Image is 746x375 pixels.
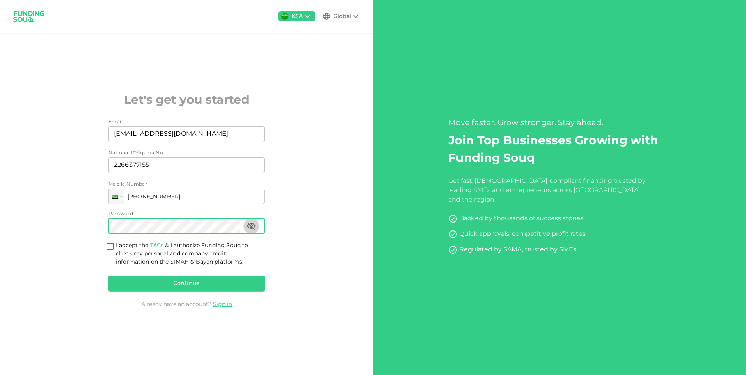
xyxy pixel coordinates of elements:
[291,12,303,21] div: KSA
[108,189,265,204] input: 1 (702) 123-4567
[108,212,133,216] span: Password
[116,243,248,265] span: & I authorize Funding Souq to check my personal and company credit information on the SIMAH & Bay...
[459,230,586,239] div: Quick approvals, competitive profit rates
[108,157,265,173] input: nationalId
[333,12,351,21] div: Global
[281,13,288,20] img: flag-sa.b9a346574cdc8950dd34b50780441f57.svg
[448,177,648,205] div: Get fast, [DEMOGRAPHIC_DATA]-compliant financing trusted by leading SMEs and entrepreneurs across...
[108,126,256,142] input: email
[108,301,265,308] div: Already have an account?
[108,92,265,109] h2: Let's get you started
[459,214,583,223] div: Backed by thousands of success stories
[448,117,671,129] div: Move faster. Grow stronger. Stay ahead.
[108,276,265,291] button: Continue
[108,181,147,189] span: Mobile Number
[108,120,123,124] span: Email
[459,245,576,255] div: Regulated by SAMA, trusted by SMEs
[108,218,240,234] input: password
[116,243,248,265] span: I accept the
[448,132,671,167] h2: Join Top Businesses Growing with Funding Souq
[213,302,232,307] a: Sign in
[9,6,48,27] img: logo
[104,242,116,252] span: termsConditionsForInvestmentsAccepted
[109,189,124,204] div: Saudi Arabia: + 966
[150,243,164,248] a: T&Cs
[108,151,164,156] span: National ID/Iqama No.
